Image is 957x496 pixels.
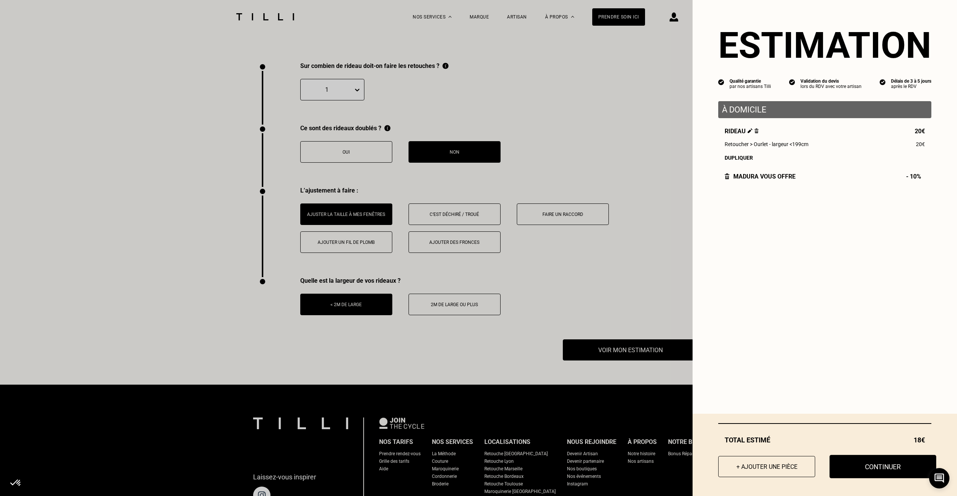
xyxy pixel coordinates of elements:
[880,79,886,85] img: icon list info
[718,24,931,66] section: Estimation
[915,128,925,135] span: 20€
[725,141,808,147] span: Retoucher > Ourlet - largeur <199cm
[891,79,931,84] div: Délais de 3 à 5 jours
[722,105,928,114] p: À domicile
[891,84,931,89] div: après le RDV
[830,455,936,478] button: Continuer
[800,84,862,89] div: lors du RDV avec votre artisan
[725,173,796,180] div: Madura vous offre
[725,128,759,135] span: Rideau
[789,79,795,85] img: icon list info
[718,456,815,477] button: + Ajouter une pièce
[748,128,753,133] img: Éditer
[730,79,771,84] div: Qualité garantie
[718,436,931,444] div: Total estimé
[916,141,925,147] span: 20€
[906,173,925,180] span: - 10%
[800,79,862,84] div: Validation du devis
[754,128,759,133] img: Supprimer
[730,84,771,89] div: par nos artisans Tilli
[718,79,724,85] img: icon list info
[914,436,925,444] span: 18€
[725,155,925,161] div: Dupliquer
